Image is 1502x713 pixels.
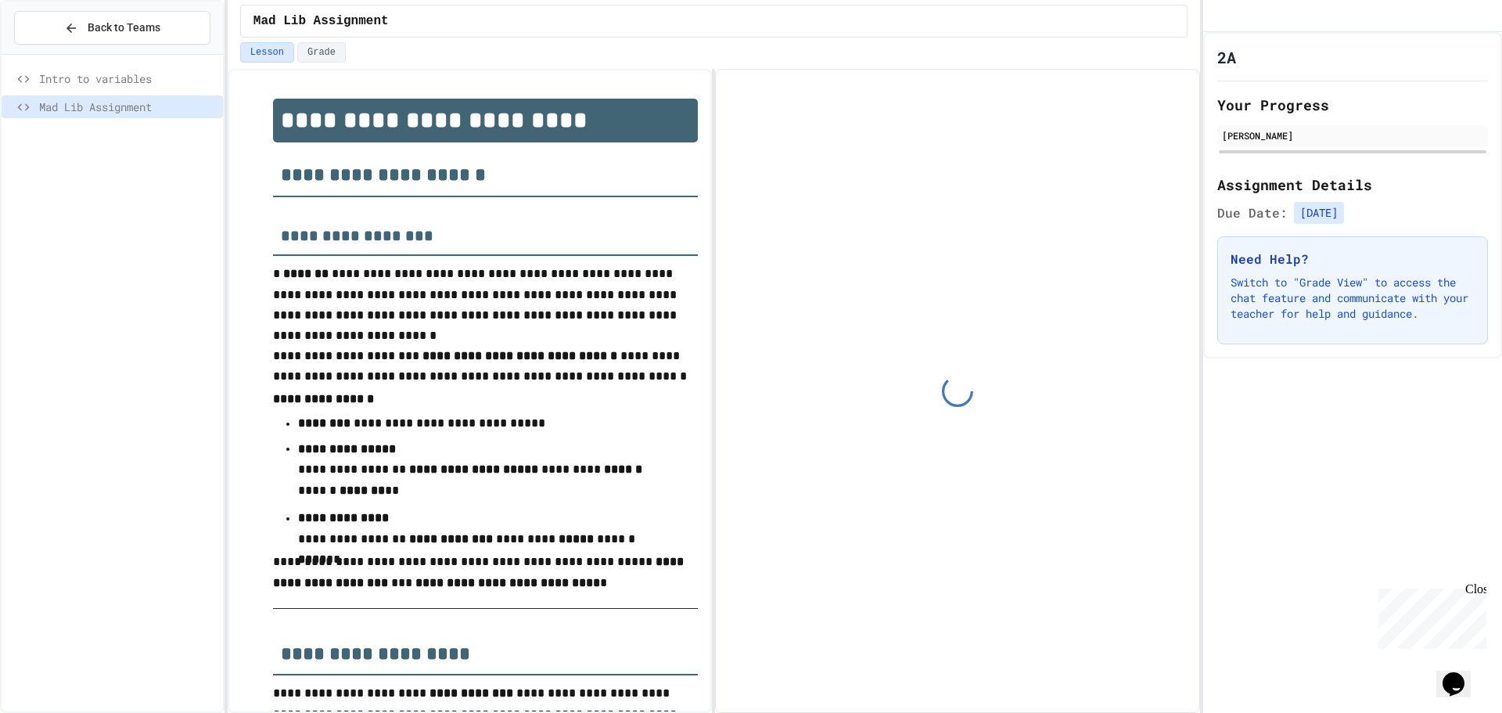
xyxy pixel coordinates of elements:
[1222,128,1483,142] div: [PERSON_NAME]
[14,11,210,45] button: Back to Teams
[6,6,108,99] div: Chat with us now!Close
[1217,94,1488,116] h2: Your Progress
[39,70,217,87] span: Intro to variables
[1217,174,1488,196] h2: Assignment Details
[1372,582,1486,649] iframe: chat widget
[297,42,346,63] button: Grade
[1231,275,1475,322] p: Switch to "Grade View" to access the chat feature and communicate with your teacher for help and ...
[1436,650,1486,697] iframe: chat widget
[1231,250,1475,268] h3: Need Help?
[240,42,294,63] button: Lesson
[88,20,160,36] span: Back to Teams
[1217,46,1236,68] h1: 2A
[39,99,217,115] span: Mad Lib Assignment
[1217,203,1288,222] span: Due Date:
[1294,202,1344,224] span: [DATE]
[253,12,389,31] span: Mad Lib Assignment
